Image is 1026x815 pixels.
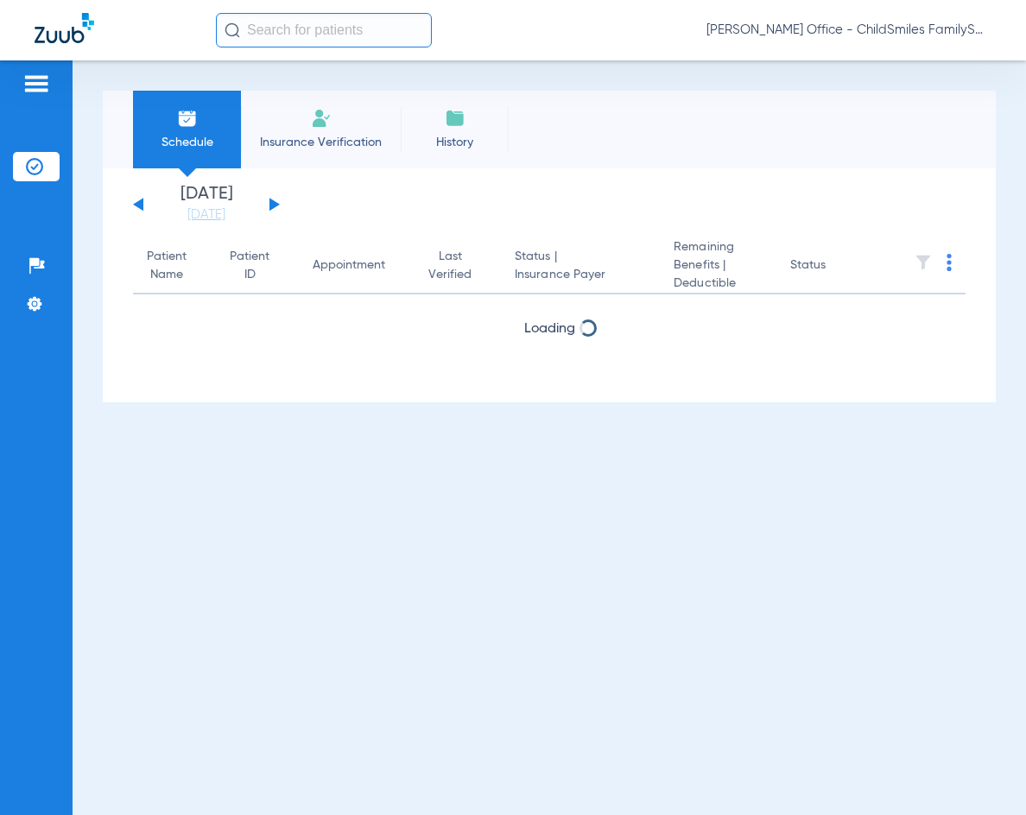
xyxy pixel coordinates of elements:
img: History [445,108,465,129]
div: Appointment [313,256,401,275]
div: Patient Name [147,248,202,284]
span: Loading [524,322,575,336]
div: Last Verified [428,248,487,284]
th: Status | [501,238,660,294]
div: Last Verified [428,248,472,284]
div: Patient ID [230,248,269,284]
span: Deductible [674,275,763,293]
img: Search Icon [225,22,240,38]
span: Insurance Payer [515,266,646,284]
input: Search for patients [216,13,432,47]
span: History [414,134,496,151]
img: filter.svg [915,254,932,271]
img: Zuub Logo [35,13,94,43]
img: Manual Insurance Verification [311,108,332,129]
th: Remaining Benefits | [660,238,776,294]
div: Appointment [313,256,385,275]
th: Status [776,238,893,294]
img: group-dot-blue.svg [947,254,952,271]
span: Schedule [146,134,228,151]
span: Insurance Verification [254,134,388,151]
a: [DATE] [155,206,258,224]
img: Schedule [177,108,198,129]
li: [DATE] [155,186,258,224]
span: [PERSON_NAME] Office - ChildSmiles FamilySmiles - [PERSON_NAME] Dental Professional Association -... [706,22,991,39]
img: hamburger-icon [22,73,50,94]
div: Patient ID [230,248,285,284]
div: Patient Name [147,248,187,284]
